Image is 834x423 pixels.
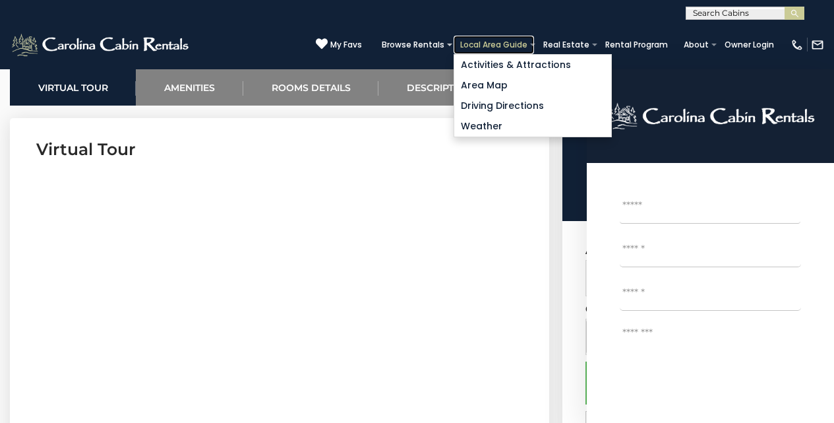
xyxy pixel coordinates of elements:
a: Real Estate [537,36,596,54]
a: Owner Login [718,36,781,54]
a: My Favs [316,38,362,51]
a: Amenities [136,69,243,106]
a: Activities & Attractions [454,55,611,75]
h3: Virtual Tour [36,138,523,161]
img: logo [606,102,815,130]
a: Area Map [454,75,611,96]
a: Description [378,69,499,106]
a: Rental Program [599,36,674,54]
label: Arrive [585,244,628,257]
h2: [GEOGRAPHIC_DATA] [566,140,821,157]
a: Driving Directions [454,96,611,116]
a: Browse Rentals [375,36,451,54]
a: Weather [454,116,611,137]
a: Local Area Guide [454,36,534,54]
label: Guests: [585,303,632,315]
img: White-1-2.png [10,32,193,58]
a: About [677,36,715,54]
span: My Favs [330,39,362,51]
img: mail-regular-white.png [811,38,824,51]
button: Book Now [585,362,801,405]
a: Virtual Tour [10,69,136,106]
a: Rooms Details [243,69,378,106]
img: phone-regular-white.png [790,38,804,51]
